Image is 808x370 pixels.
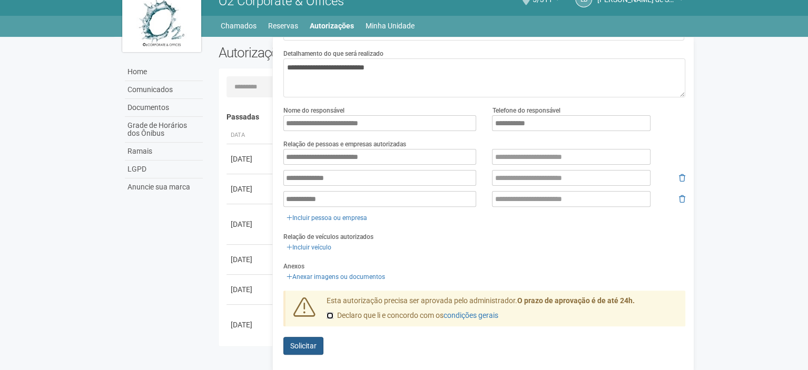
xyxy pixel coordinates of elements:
label: Detalhamento do que será realizado [283,49,383,58]
div: [DATE] [231,254,270,265]
a: Incluir pessoa ou empresa [283,212,370,224]
label: Anexos [283,262,304,271]
label: Declaro que li e concordo com os [327,311,498,321]
a: Minha Unidade [366,18,415,33]
th: Data [226,127,274,144]
a: Chamados [221,18,257,33]
a: Reservas [268,18,298,33]
a: Ramais [125,143,203,161]
a: Anexar imagens ou documentos [283,271,388,283]
button: Solicitar [283,337,323,355]
div: Esta autorização precisa ser aprovada pelo administrador. [319,296,685,326]
label: Nome do responsável [283,106,344,115]
i: Remover [679,195,685,203]
a: Documentos [125,99,203,117]
div: [DATE] [231,284,270,295]
div: [DATE] [231,319,270,330]
a: Grade de Horários dos Ônibus [125,117,203,143]
div: [DATE] [231,184,270,194]
strong: O prazo de aprovação é de até 24h. [517,296,635,305]
div: [DATE] [231,154,270,164]
a: Comunicados [125,81,203,99]
a: Autorizações [310,18,354,33]
input: Declaro que li e concordo com oscondições gerais [327,312,333,319]
label: Relação de veículos autorizados [283,232,373,242]
label: Relação de pessoas e empresas autorizadas [283,139,406,149]
a: condições gerais [444,311,498,319]
a: Home [125,63,203,81]
span: Solicitar [290,342,317,350]
a: Incluir veículo [283,242,334,253]
h2: Autorizações [219,45,444,61]
a: Anuncie sua marca [125,178,203,196]
div: [DATE] [231,219,270,229]
a: LGPD [125,161,203,178]
h4: Passadas [226,113,678,121]
label: Telefone do responsável [492,106,560,115]
i: Remover [679,174,685,182]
